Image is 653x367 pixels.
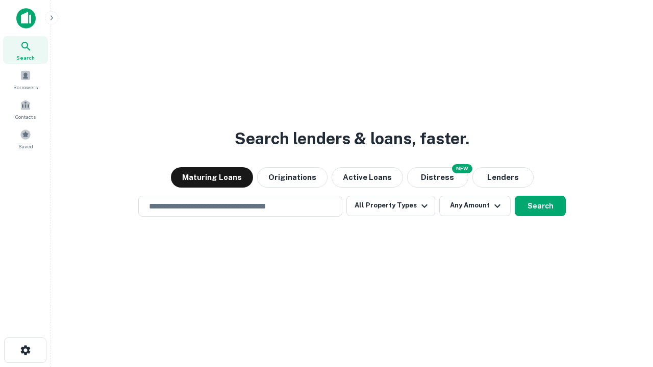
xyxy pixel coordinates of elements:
h3: Search lenders & loans, faster. [235,126,469,151]
button: All Property Types [346,196,435,216]
a: Saved [3,125,48,152]
button: Search distressed loans with lien and other non-mortgage details. [407,167,468,188]
span: Saved [18,142,33,150]
a: Borrowers [3,66,48,93]
a: Contacts [3,95,48,123]
button: Maturing Loans [171,167,253,188]
button: Any Amount [439,196,511,216]
iframe: Chat Widget [602,285,653,334]
div: NEW [452,164,472,173]
button: Originations [257,167,328,188]
button: Active Loans [332,167,403,188]
img: capitalize-icon.png [16,8,36,29]
span: Contacts [15,113,36,121]
button: Lenders [472,167,534,188]
a: Search [3,36,48,64]
button: Search [515,196,566,216]
span: Borrowers [13,83,38,91]
span: Search [16,54,35,62]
